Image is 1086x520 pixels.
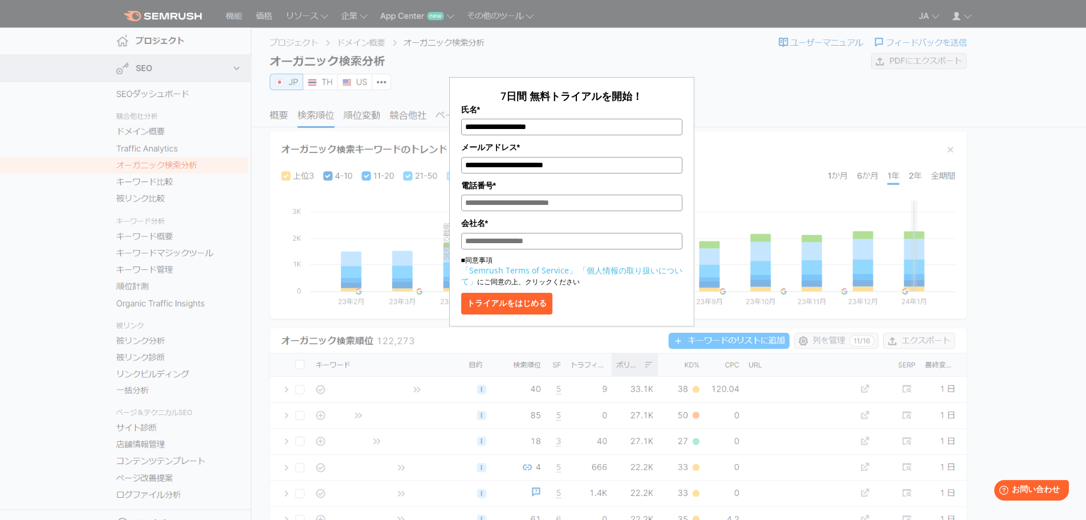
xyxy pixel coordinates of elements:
label: メールアドレス* [461,141,682,154]
iframe: Help widget launcher [985,475,1073,507]
label: 電話番号* [461,179,682,192]
a: 「個人情報の取り扱いについて」 [461,265,682,287]
span: 7日間 無料トライアルを開始！ [501,89,642,103]
a: 「Semrush Terms of Service」 [461,265,577,276]
p: ■同意事項 にご同意の上、クリックください [461,255,682,287]
button: トライアルをはじめる [461,293,552,315]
